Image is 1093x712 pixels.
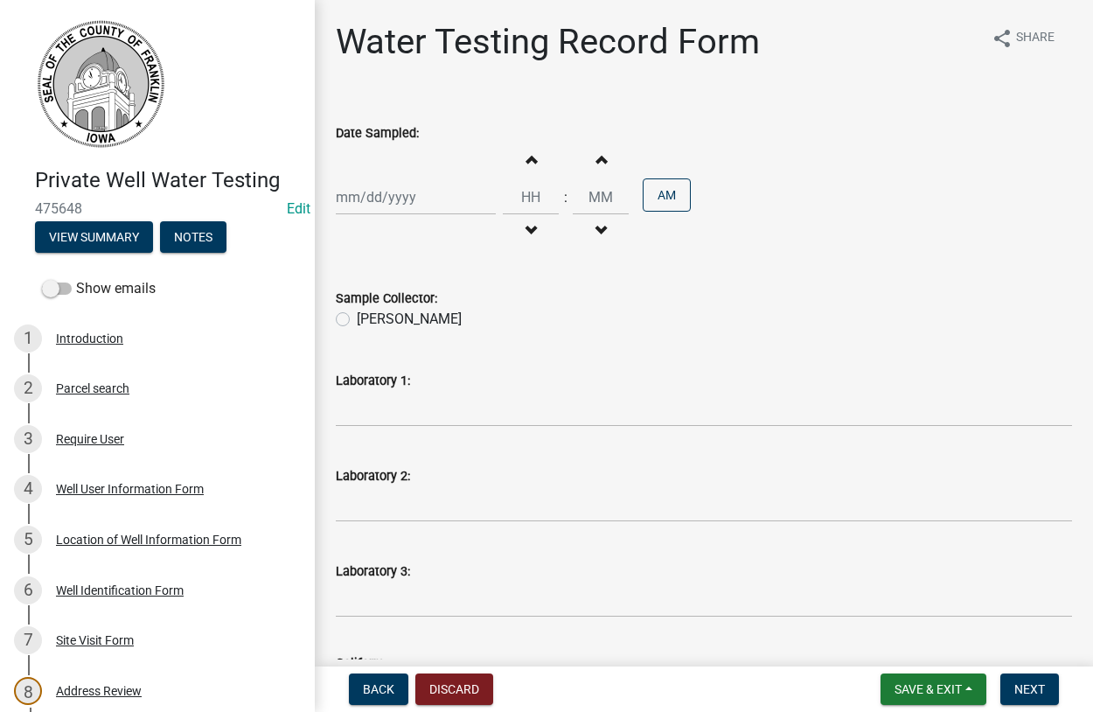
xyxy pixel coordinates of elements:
[35,221,153,253] button: View Summary
[35,200,280,217] span: 475648
[287,200,310,217] a: Edit
[503,179,559,215] input: Hours
[14,576,42,604] div: 6
[336,566,410,578] label: Laboratory 3:
[363,682,394,696] span: Back
[160,221,226,253] button: Notes
[287,200,310,217] wm-modal-confirm: Edit Application Number
[336,128,419,140] label: Date Sampled:
[1014,682,1045,696] span: Next
[1000,674,1059,705] button: Next
[336,21,760,63] h1: Water Testing Record Form
[881,674,986,705] button: Save & Exit
[573,179,629,215] input: Minutes
[357,309,462,330] label: [PERSON_NAME]
[14,526,42,554] div: 5
[336,375,410,387] label: Laboratory 1:
[56,534,241,546] div: Location of Well Information Form
[559,187,573,208] div: :
[35,168,301,193] h4: Private Well Water Testing
[42,278,156,299] label: Show emails
[336,658,387,670] label: Coliform:
[415,674,493,705] button: Discard
[14,677,42,705] div: 8
[56,382,129,394] div: Parcel search
[56,584,184,597] div: Well Identification Form
[35,231,153,245] wm-modal-confirm: Summary
[14,374,42,402] div: 2
[56,483,204,495] div: Well User Information Form
[14,425,42,453] div: 3
[992,28,1013,49] i: share
[56,433,124,445] div: Require User
[336,179,496,215] input: mm/dd/yyyy
[895,682,962,696] span: Save & Exit
[643,178,691,212] button: AM
[14,325,42,353] div: 1
[1016,28,1055,49] span: Share
[56,685,142,697] div: Address Review
[14,626,42,654] div: 7
[35,18,166,150] img: Franklin County, Iowa
[56,332,123,345] div: Introduction
[160,231,226,245] wm-modal-confirm: Notes
[336,293,437,305] label: Sample Collector:
[349,674,408,705] button: Back
[336,471,410,483] label: Laboratory 2:
[978,21,1069,55] button: shareShare
[56,634,134,646] div: Site Visit Form
[14,475,42,503] div: 4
